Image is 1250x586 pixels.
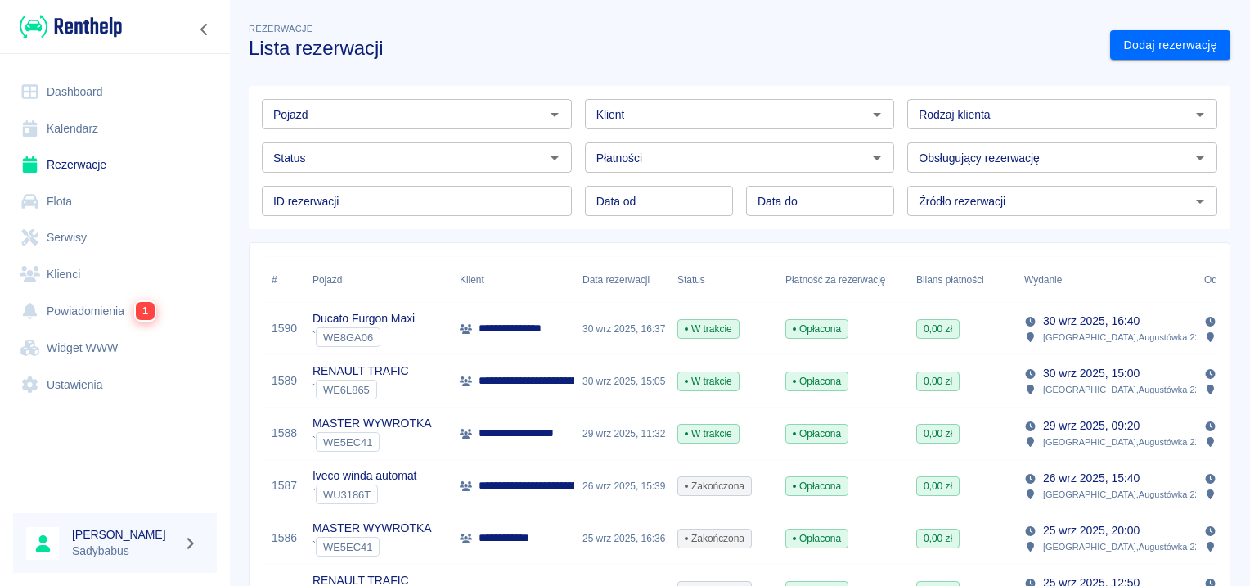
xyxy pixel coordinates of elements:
a: Powiadomienia1 [13,292,217,330]
a: 1590 [272,320,297,337]
a: Dodaj rezerwację [1110,30,1230,61]
span: Opłacona [786,374,848,389]
span: W trakcie [678,322,739,336]
span: WE8GA06 [317,331,380,344]
div: Bilans płatności [908,257,1016,303]
a: Widget WWW [13,330,217,367]
div: Status [677,257,705,303]
p: Iveco winda automat [312,467,416,485]
span: 0,00 zł [917,426,959,441]
div: ` [312,485,416,504]
p: RENAULT TRAFIC [312,363,409,380]
h6: [PERSON_NAME] [72,526,177,543]
p: [GEOGRAPHIC_DATA] , Augustówka 22A [1043,330,1206,345]
button: Otwórz [1189,190,1212,213]
a: Kalendarz [13,110,217,147]
div: # [263,257,304,303]
p: [GEOGRAPHIC_DATA] , Augustówka 22A [1043,487,1206,502]
div: Data rezerwacji [582,257,650,303]
div: Odbiór [1204,257,1234,303]
div: ` [312,537,431,557]
div: 30 wrz 2025, 16:37 [574,303,669,355]
span: Opłacona [786,531,848,546]
div: ` [312,327,415,347]
div: 29 wrz 2025, 11:32 [574,408,669,460]
button: Zwiń nawigację [192,19,217,40]
button: Otwórz [543,103,566,126]
button: Otwórz [866,103,888,126]
div: Data rezerwacji [574,257,669,303]
div: Wydanie [1024,257,1062,303]
span: 0,00 zł [917,322,959,336]
a: 1588 [272,425,297,442]
div: Wydanie [1016,257,1196,303]
span: WU3186T [317,489,377,501]
a: Rezerwacje [13,146,217,183]
p: Sadybabus [72,543,177,560]
a: 1587 [272,477,297,494]
div: # [272,257,277,303]
a: Renthelp logo [13,13,122,40]
span: W trakcie [678,426,739,441]
span: Zakończona [678,531,751,546]
p: 30 wrz 2025, 15:00 [1043,365,1140,382]
a: 1586 [272,530,297,547]
div: 30 wrz 2025, 15:05 [574,355,669,408]
span: 1 [136,302,155,320]
p: [GEOGRAPHIC_DATA] , Augustówka 22A [1043,382,1206,397]
div: 25 wrz 2025, 16:36 [574,512,669,565]
a: Dashboard [13,74,217,110]
span: WE5EC41 [317,436,379,449]
span: Opłacona [786,479,848,494]
p: [GEOGRAPHIC_DATA] , Augustówka 22A [1043,539,1206,554]
div: Klient [460,257,484,303]
input: DD.MM.YYYY [585,186,733,216]
p: 26 wrz 2025, 15:40 [1043,470,1140,487]
p: Ducato Furgon Maxi [312,310,415,327]
span: WE6L865 [317,384,376,396]
p: MASTER WYWROTKA [312,415,431,432]
p: 25 wrz 2025, 20:00 [1043,522,1140,539]
button: Otwórz [1189,103,1212,126]
span: 0,00 zł [917,479,959,494]
span: Opłacona [786,322,848,336]
div: Klient [452,257,574,303]
div: Pojazd [312,257,342,303]
span: Opłacona [786,426,848,441]
div: ` [312,432,431,452]
a: Ustawienia [13,367,217,403]
span: Rezerwacje [249,24,312,34]
span: WE5EC41 [317,541,379,553]
div: ` [312,380,409,399]
input: DD.MM.YYYY [746,186,894,216]
a: Flota [13,183,217,220]
p: 30 wrz 2025, 16:40 [1043,313,1140,330]
p: [GEOGRAPHIC_DATA] , Augustówka 22A [1043,435,1206,449]
div: Płatność za rezerwację [777,257,908,303]
div: 26 wrz 2025, 15:39 [574,460,669,512]
span: 0,00 zł [917,374,959,389]
div: Bilans płatności [916,257,984,303]
a: Klienci [13,256,217,293]
div: Pojazd [304,257,452,303]
span: 0,00 zł [917,531,959,546]
p: MASTER WYWROTKA [312,520,431,537]
a: 1589 [272,372,297,390]
button: Otwórz [1189,146,1212,169]
img: Renthelp logo [20,13,122,40]
span: W trakcie [678,374,739,389]
a: Serwisy [13,219,217,256]
p: 29 wrz 2025, 09:20 [1043,417,1140,435]
div: Płatność za rezerwację [785,257,886,303]
span: Zakończona [678,479,751,494]
button: Otwórz [543,146,566,169]
h3: Lista rezerwacji [249,37,1097,60]
button: Otwórz [866,146,888,169]
div: Status [669,257,777,303]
